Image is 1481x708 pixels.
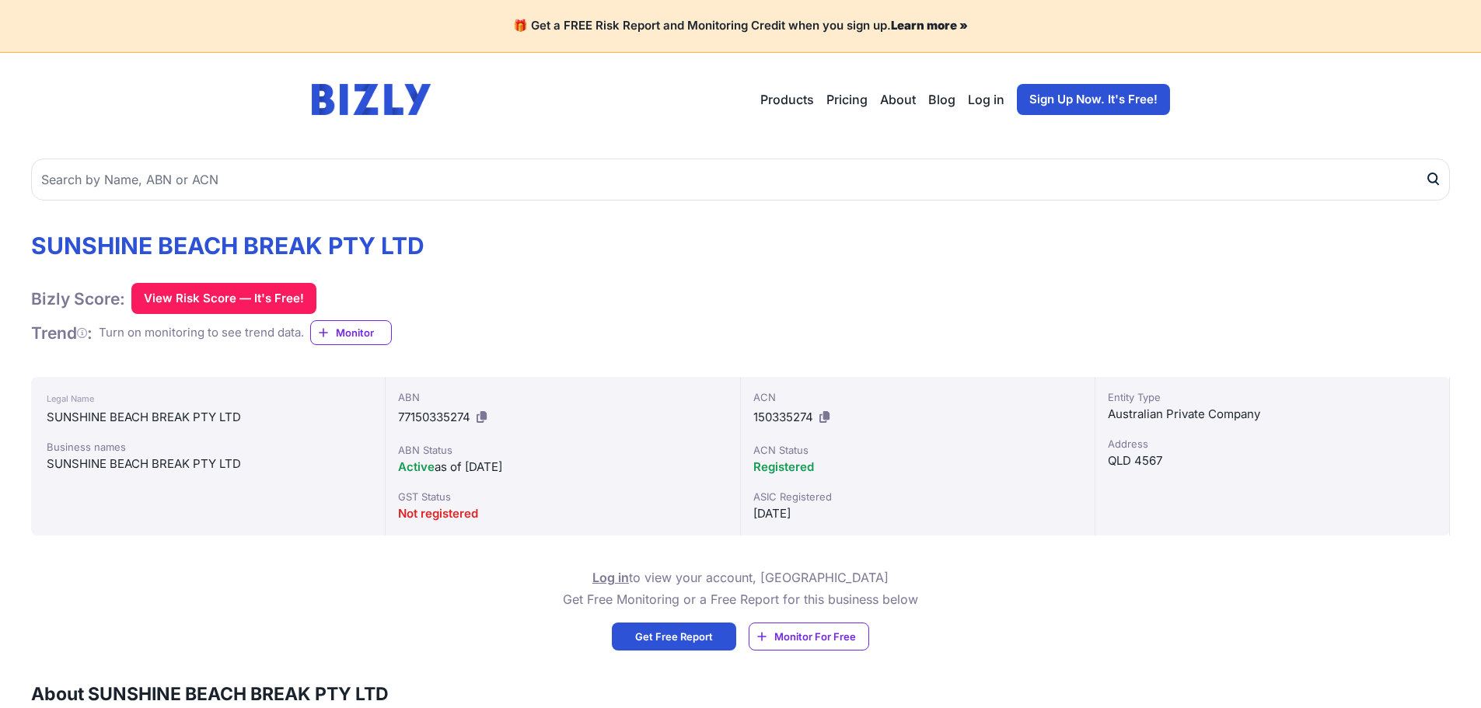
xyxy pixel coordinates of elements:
[753,442,1082,458] div: ACN Status
[99,324,304,342] div: Turn on monitoring to see trend data.
[310,320,392,345] a: Monitor
[753,504,1082,523] div: [DATE]
[31,682,1450,706] h3: About SUNSHINE BEACH BREAK PTY LTD
[31,288,125,309] h1: Bizly Score:
[1108,452,1437,470] div: QLD 4567
[47,439,369,455] div: Business names
[398,458,727,476] div: as of [DATE]
[635,629,713,644] span: Get Free Report
[19,19,1462,33] h4: 🎁 Get a FREE Risk Report and Monitoring Credit when you sign up.
[398,410,470,424] span: 77150335274
[31,232,424,260] h1: SUNSHINE BEACH BREAK PTY LTD
[398,389,727,405] div: ABN
[563,567,918,610] p: to view your account, [GEOGRAPHIC_DATA] Get Free Monitoring or a Free Report for this business below
[1108,405,1437,424] div: Australian Private Company
[31,323,93,344] h1: Trend :
[760,90,814,109] button: Products
[826,90,868,109] a: Pricing
[753,459,814,474] span: Registered
[774,629,856,644] span: Monitor For Free
[928,90,955,109] a: Blog
[1017,84,1170,115] a: Sign Up Now. It's Free!
[398,506,478,521] span: Not registered
[968,90,1004,109] a: Log in
[753,410,813,424] span: 150335274
[336,325,391,340] span: Monitor
[398,489,727,504] div: GST Status
[753,489,1082,504] div: ASIC Registered
[592,570,629,585] a: Log in
[753,389,1082,405] div: ACN
[880,90,916,109] a: About
[131,283,316,314] button: View Risk Score — It's Free!
[31,159,1450,201] input: Search by Name, ABN or ACN
[891,18,968,33] a: Learn more »
[47,455,369,473] div: SUNSHINE BEACH BREAK PTY LTD
[749,623,869,650] a: Monitor For Free
[398,459,435,474] span: Active
[398,442,727,458] div: ABN Status
[47,389,369,408] div: Legal Name
[1108,389,1437,405] div: Entity Type
[47,408,369,427] div: SUNSHINE BEACH BREAK PTY LTD
[612,623,736,650] a: Get Free Report
[1108,436,1437,452] div: Address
